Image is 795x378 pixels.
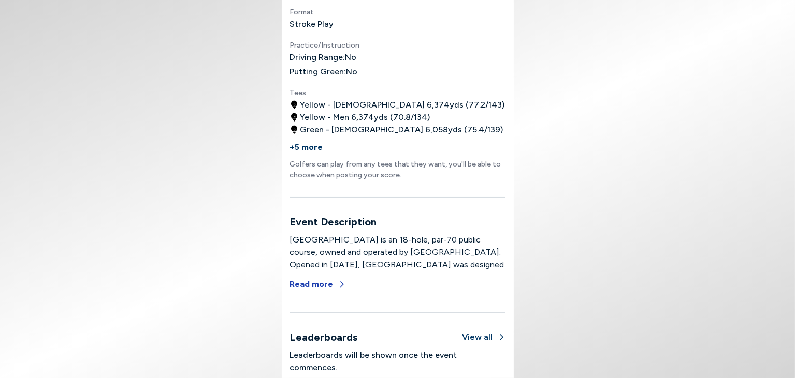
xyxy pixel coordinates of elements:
[290,349,505,374] p: Leaderboards will be shown once the event commences.
[300,99,505,111] span: Yellow - [DEMOGRAPHIC_DATA] 6,374 yds ( 77.2 / 143 )
[462,331,505,343] button: View all
[290,136,323,159] button: +5 more
[300,111,430,124] span: Yellow - Men 6,374 yds ( 70.8 / 134 )
[300,124,503,136] span: Green - [DEMOGRAPHIC_DATA] 6,058 yds ( 75.4 / 139 )
[290,8,314,17] span: Format
[290,214,505,230] h3: Event Description
[290,51,505,64] h4: Driving Range: No
[290,66,505,78] h4: Putting Green: No
[290,88,307,97] span: Tees
[290,159,505,180] p: Golfers can play from any tees that they want, you'll be able to choose when posting your score.
[290,18,505,31] h4: Stroke Play
[290,329,358,345] h3: Leaderboards
[290,273,346,296] button: Read more
[290,41,360,50] span: Practice/Instruction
